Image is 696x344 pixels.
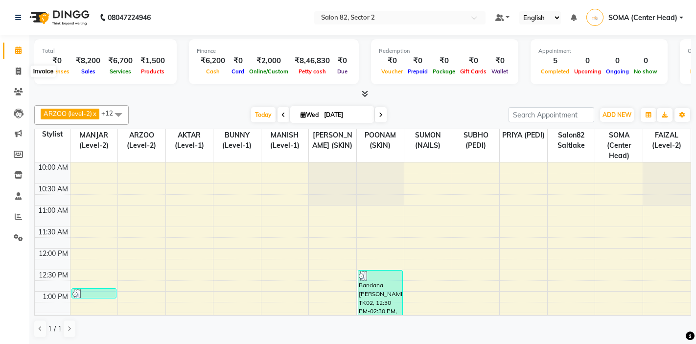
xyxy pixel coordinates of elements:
span: FAIZAL (level-2) [643,129,691,152]
span: Card [229,68,247,75]
div: 11:00 AM [36,206,70,216]
img: logo [25,4,92,31]
span: Package [430,68,458,75]
span: AKTAR (level-1) [166,129,213,152]
span: BUNNY (level-1) [213,129,261,152]
div: Appointment [538,47,660,55]
span: Cash [204,68,222,75]
span: Wed [298,111,321,118]
span: Online/Custom [247,68,291,75]
div: ₹8,46,830 [291,55,334,67]
span: 1 / 1 [48,324,62,334]
span: MANJAR (Level-2) [70,129,118,152]
div: 12:30 PM [37,270,70,280]
span: Salon82 saltlake [548,129,595,152]
span: ARZOO (level-2) [44,110,92,117]
span: SUBHO (PEDI) [452,129,500,152]
span: Today [251,107,276,122]
span: POONAM (SKIN) [357,129,404,152]
div: 12:00 PM [37,249,70,259]
input: Search Appointment [509,107,594,122]
div: 11:30 AM [36,227,70,237]
b: 08047224946 [108,4,151,31]
div: ₹2,000 [247,55,291,67]
span: Services [107,68,134,75]
span: Upcoming [572,68,603,75]
img: SOMA (Center Head) [586,9,603,26]
div: ₹0 [334,55,351,67]
div: Redemption [379,47,510,55]
div: 10:00 AM [36,162,70,173]
div: 5 [538,55,572,67]
input: 2025-09-03 [321,108,370,122]
span: ADD NEW [603,111,631,118]
div: Invoice [31,66,56,77]
div: ₹6,700 [104,55,137,67]
span: Voucher [379,68,405,75]
div: 1:00 PM [41,292,70,302]
div: ₹0 [42,55,72,67]
span: +12 [101,109,120,117]
div: ₹0 [229,55,247,67]
div: 0 [572,55,603,67]
span: Due [335,68,350,75]
span: Prepaid [405,68,430,75]
span: Completed [538,68,572,75]
div: 0 [631,55,660,67]
div: ₹0 [489,55,510,67]
span: Products [139,68,167,75]
div: [PERSON_NAME], TK01, 12:55 PM-01:10 PM, PIERCING [72,289,116,298]
div: 0 [603,55,631,67]
div: Stylist [35,129,70,139]
div: ₹0 [379,55,405,67]
div: 1:30 PM [41,313,70,323]
span: Wallet [489,68,510,75]
span: ARZOO (level-2) [118,129,165,152]
div: ₹6,200 [197,55,229,67]
div: ₹0 [458,55,489,67]
span: [PERSON_NAME] (SKIN) [309,129,356,152]
div: 10:30 AM [36,184,70,194]
span: SUMON (NAILS) [404,129,452,152]
span: No show [631,68,660,75]
span: PRIYA (PEDI) [500,129,547,141]
div: ₹0 [405,55,430,67]
div: ₹1,500 [137,55,169,67]
div: Total [42,47,169,55]
span: Gift Cards [458,68,489,75]
a: x [92,110,96,117]
div: ₹8,200 [72,55,104,67]
button: ADD NEW [600,108,634,122]
span: Petty cash [296,68,328,75]
div: ₹0 [430,55,458,67]
div: Finance [197,47,351,55]
span: SOMA (Center Head) [595,129,643,162]
span: Ongoing [603,68,631,75]
span: MANISH (level-1) [261,129,309,152]
span: Sales [79,68,98,75]
span: SOMA (Center Head) [608,13,677,23]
